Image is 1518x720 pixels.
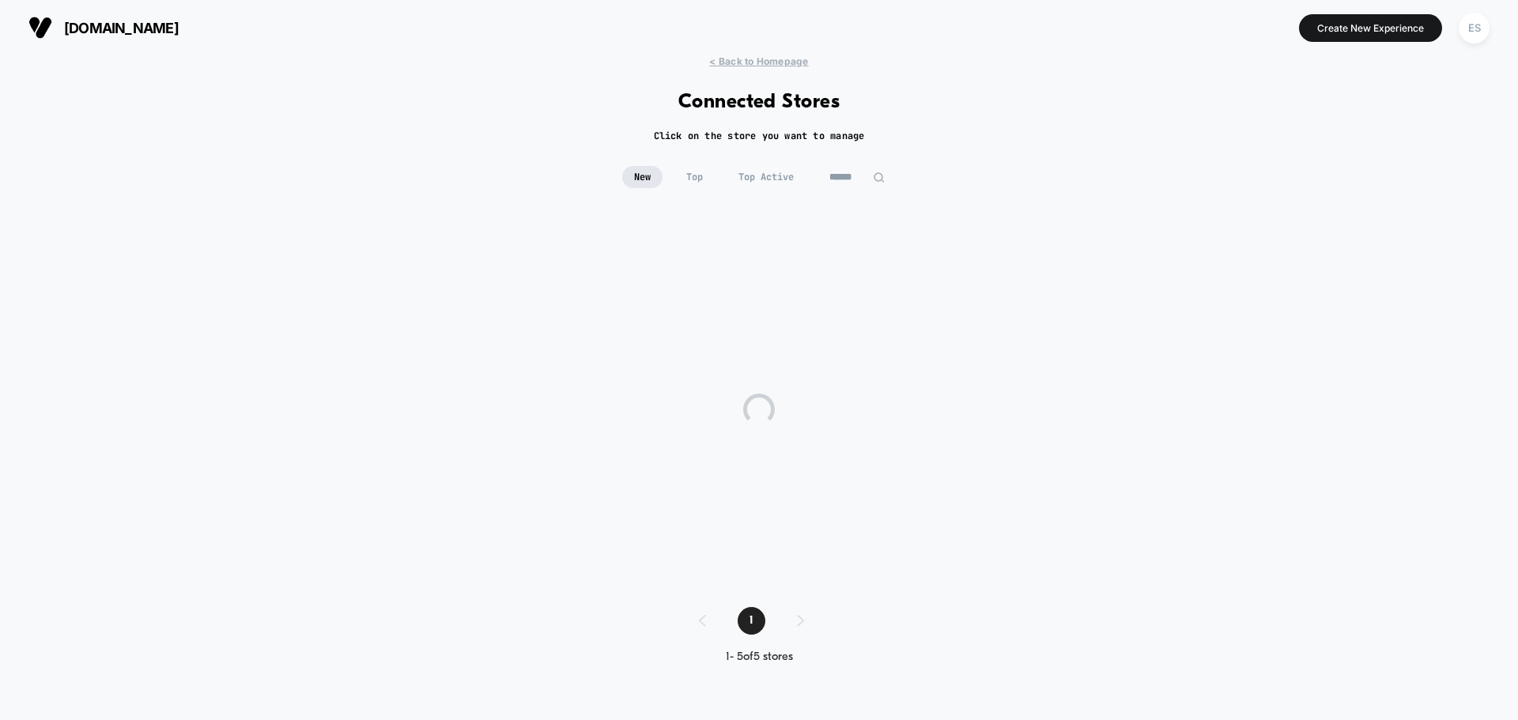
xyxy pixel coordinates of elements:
[1459,13,1490,43] div: ES
[674,166,715,188] span: Top
[24,15,183,40] button: [DOMAIN_NAME]
[678,91,840,114] h1: Connected Stores
[64,20,179,36] span: [DOMAIN_NAME]
[873,172,885,183] img: edit
[1454,12,1494,44] button: ES
[1299,14,1442,42] button: Create New Experience
[727,166,806,188] span: Top Active
[654,130,865,142] h2: Click on the store you want to manage
[709,55,808,67] span: < Back to Homepage
[28,16,52,40] img: Visually logo
[622,166,663,188] span: New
